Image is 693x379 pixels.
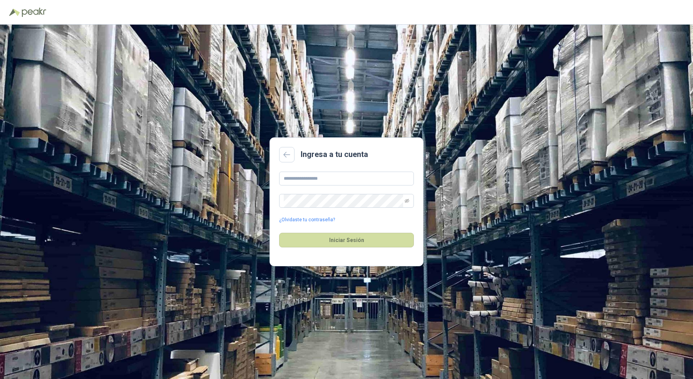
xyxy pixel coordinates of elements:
[9,8,20,16] img: Logo
[301,149,368,160] h2: Ingresa a tu cuenta
[279,233,414,247] button: Iniciar Sesión
[22,8,46,17] img: Peakr
[279,216,335,224] a: ¿Olvidaste tu contraseña?
[405,199,409,203] span: eye-invisible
